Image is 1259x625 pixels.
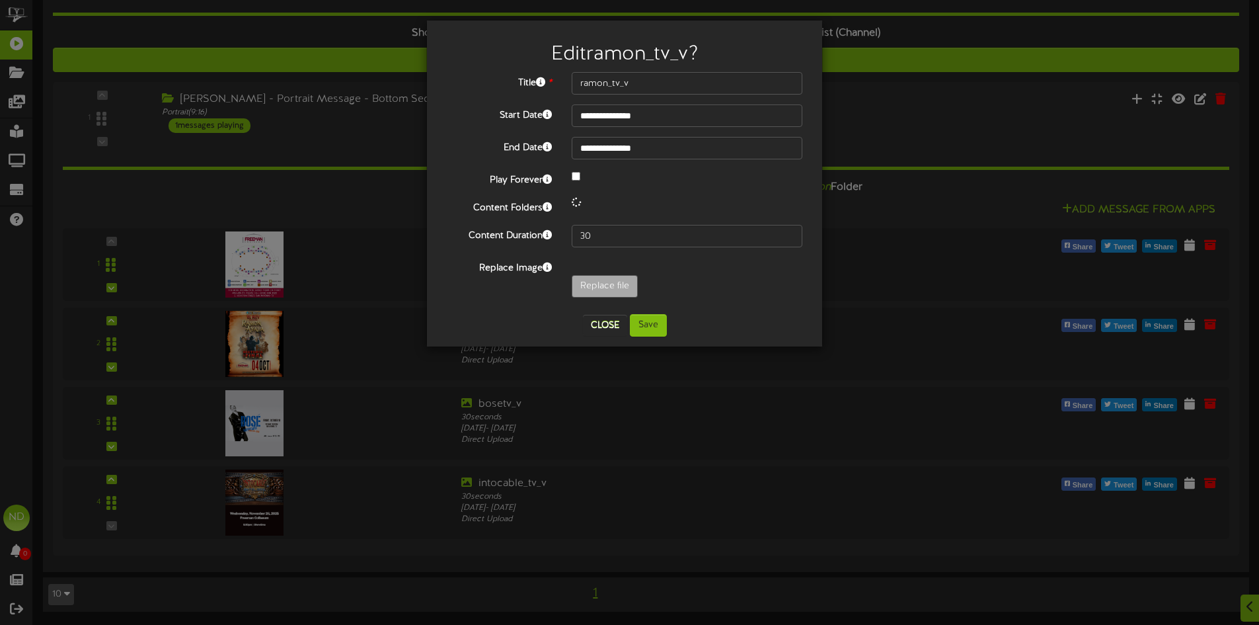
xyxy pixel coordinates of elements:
label: Play Forever [437,169,562,187]
label: Start Date [437,104,562,122]
input: 15 [572,225,802,247]
h2: Edit ramon_tv_v ? [447,44,802,65]
button: Close [583,315,627,336]
label: Title [437,72,562,90]
label: End Date [437,137,562,155]
button: Save [630,314,667,337]
label: Replace Image [437,257,562,275]
label: Content Duration [437,225,562,243]
label: Content Folders [437,197,562,215]
input: Title [572,72,802,95]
